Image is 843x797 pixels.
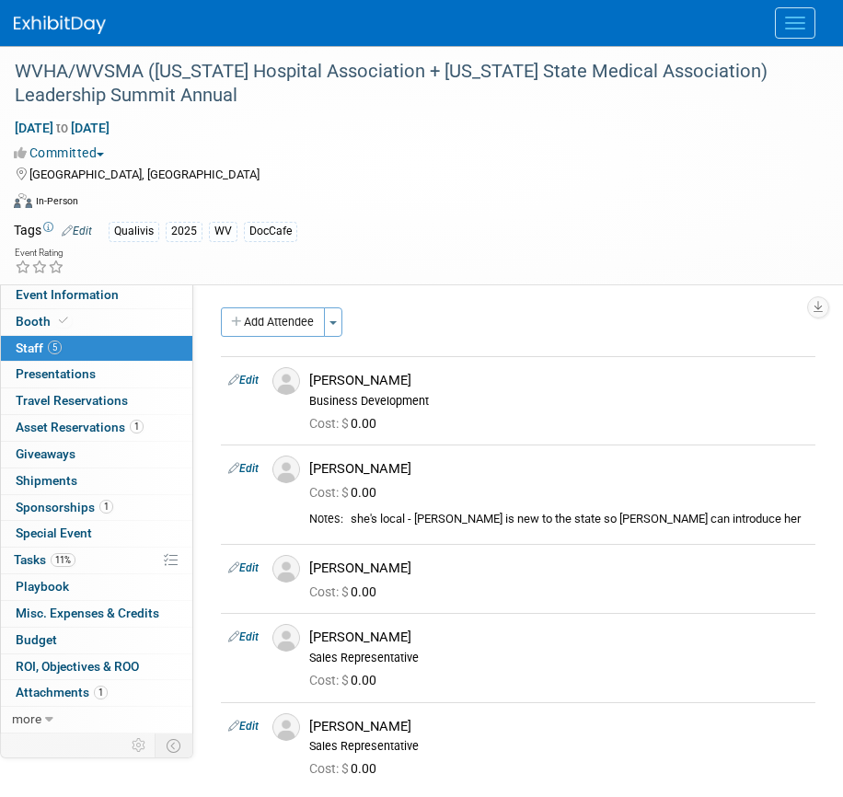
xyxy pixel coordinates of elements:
[53,121,71,135] span: to
[1,680,192,706] a: Attachments1
[351,512,808,527] div: she's local - [PERSON_NAME] is new to the state so [PERSON_NAME] can introduce her
[1,707,192,733] a: more
[1,521,192,547] a: Special Event
[228,561,259,574] a: Edit
[16,420,144,434] span: Asset Reservations
[29,167,260,181] span: [GEOGRAPHIC_DATA], [GEOGRAPHIC_DATA]
[14,16,106,34] img: ExhibitDay
[1,628,192,653] a: Budget
[51,553,75,567] span: 11%
[109,222,159,241] div: Qualivis
[228,720,259,733] a: Edit
[209,222,237,241] div: WV
[228,630,259,643] a: Edit
[16,314,72,329] span: Booth
[1,442,192,468] a: Giveaways
[1,548,192,573] a: Tasks11%
[309,651,808,665] div: Sales Representative
[35,194,78,208] div: In-Person
[309,416,384,431] span: 0.00
[272,367,300,395] img: Associate-Profile-5.png
[14,144,111,162] button: Committed
[14,221,92,242] td: Tags
[1,468,192,494] a: Shipments
[166,222,202,241] div: 2025
[309,372,808,389] div: [PERSON_NAME]
[1,309,192,335] a: Booth
[272,456,300,483] img: Associate-Profile-5.png
[228,462,259,475] a: Edit
[1,495,192,521] a: Sponsorships1
[16,579,69,594] span: Playbook
[309,584,351,599] span: Cost: $
[309,629,808,646] div: [PERSON_NAME]
[16,500,113,514] span: Sponsorships
[1,654,192,680] a: ROI, Objectives & ROO
[1,601,192,627] a: Misc. Expenses & Credits
[130,420,144,433] span: 1
[16,366,96,381] span: Presentations
[14,193,32,208] img: Format-Inperson.png
[16,473,77,488] span: Shipments
[16,685,108,699] span: Attachments
[123,733,156,757] td: Personalize Event Tab Strip
[309,560,808,577] div: [PERSON_NAME]
[14,552,75,567] span: Tasks
[309,460,808,478] div: [PERSON_NAME]
[1,362,192,387] a: Presentations
[62,225,92,237] a: Edit
[16,526,92,540] span: Special Event
[309,485,351,500] span: Cost: $
[1,388,192,414] a: Travel Reservations
[272,624,300,652] img: Associate-Profile-5.png
[16,341,62,355] span: Staff
[16,606,159,620] span: Misc. Expenses & Credits
[59,316,68,326] i: Booth reservation complete
[1,574,192,600] a: Playbook
[309,761,351,776] span: Cost: $
[272,713,300,741] img: Associate-Profile-5.png
[309,394,808,409] div: Business Development
[16,659,139,674] span: ROI, Objectives & ROO
[48,341,62,354] span: 5
[309,512,343,526] div: Notes:
[94,686,108,699] span: 1
[14,191,820,218] div: Event Format
[16,632,57,647] span: Budget
[16,287,119,302] span: Event Information
[15,248,64,258] div: Event Rating
[309,584,384,599] span: 0.00
[16,446,75,461] span: Giveaways
[1,283,192,308] a: Event Information
[14,120,110,136] span: [DATE] [DATE]
[775,7,815,39] button: Menu
[16,393,128,408] span: Travel Reservations
[309,416,351,431] span: Cost: $
[99,500,113,514] span: 1
[244,222,297,241] div: DocCafe
[309,485,384,500] span: 0.00
[228,374,259,387] a: Edit
[156,733,193,757] td: Toggle Event Tabs
[309,673,384,687] span: 0.00
[8,55,806,111] div: WVHA/WVSMA ([US_STATE] Hospital Association + [US_STATE] State Medical Association) Leadership Su...
[309,761,384,776] span: 0.00
[221,307,325,337] button: Add Attendee
[12,711,41,726] span: more
[1,336,192,362] a: Staff5
[309,673,351,687] span: Cost: $
[309,739,808,754] div: Sales Representative
[1,415,192,441] a: Asset Reservations1
[309,718,808,735] div: [PERSON_NAME]
[272,555,300,583] img: Associate-Profile-5.png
